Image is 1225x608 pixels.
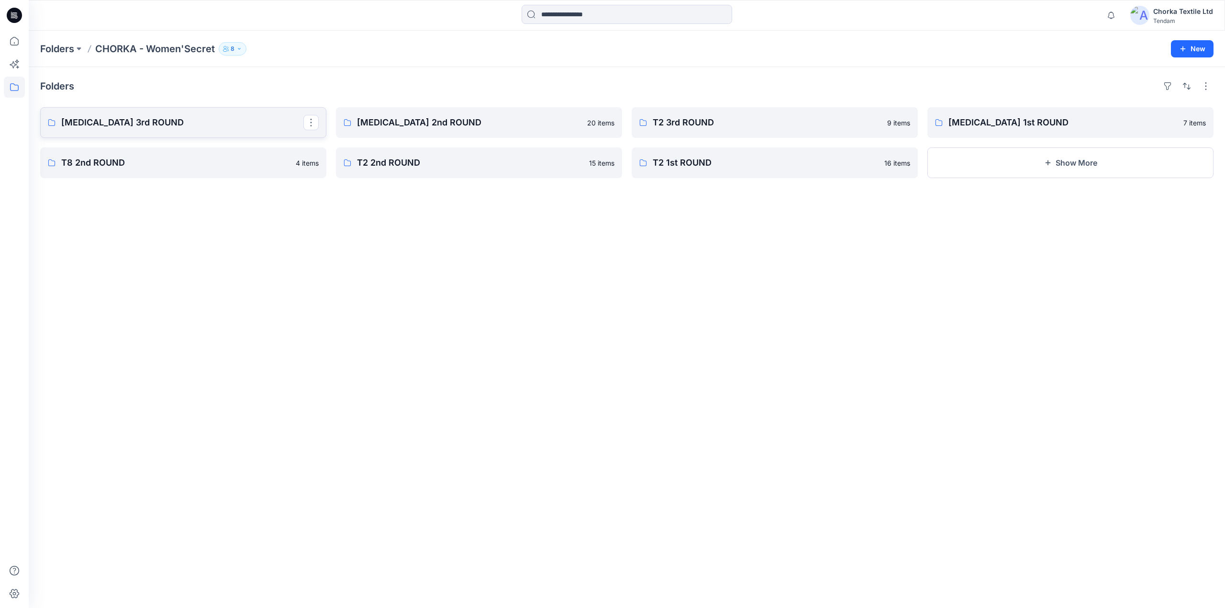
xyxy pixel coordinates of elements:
button: 8 [219,42,246,56]
p: 15 items [589,158,614,168]
button: Show More [927,147,1214,178]
div: Tendam [1153,17,1213,24]
button: New [1171,40,1214,57]
p: T8 2nd ROUND [61,156,290,169]
a: [MEDICAL_DATA] 1st ROUND7 items [927,107,1214,138]
p: T2 3rd ROUND [653,116,881,129]
p: T2 2nd ROUND [357,156,583,169]
p: 8 [231,44,234,54]
p: 20 items [587,118,614,128]
p: 7 items [1183,118,1206,128]
a: [MEDICAL_DATA] 2nd ROUND20 items [336,107,622,138]
a: T2 3rd ROUND9 items [632,107,918,138]
a: T8 2nd ROUND4 items [40,147,326,178]
div: Chorka Textile Ltd [1153,6,1213,17]
p: 9 items [887,118,910,128]
p: T2 1st ROUND [653,156,879,169]
p: CHORKA - Women'Secret [95,42,215,56]
a: T2 1st ROUND16 items [632,147,918,178]
a: Folders [40,42,74,56]
p: 4 items [296,158,319,168]
p: [MEDICAL_DATA] 1st ROUND [948,116,1178,129]
h4: Folders [40,80,74,92]
p: 16 items [884,158,910,168]
a: T2 2nd ROUND15 items [336,147,622,178]
p: [MEDICAL_DATA] 2nd ROUND [357,116,581,129]
img: avatar [1130,6,1149,25]
a: [MEDICAL_DATA] 3rd ROUND [40,107,326,138]
p: [MEDICAL_DATA] 3rd ROUND [61,116,303,129]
